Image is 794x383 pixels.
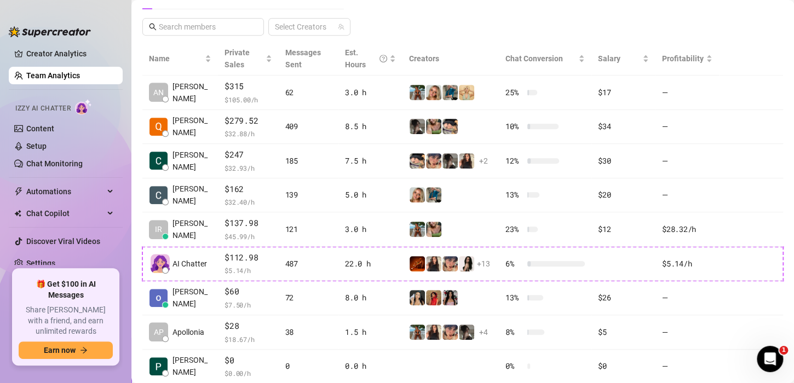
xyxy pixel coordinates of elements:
img: diandradelgado [426,324,441,340]
img: Libby [410,222,425,237]
div: 22.0 h [345,258,396,270]
span: thunderbolt [14,187,23,196]
span: + 2 [479,155,488,167]
img: Carl [149,186,168,204]
div: 8.5 h [345,120,396,132]
span: + 13 [477,258,490,270]
img: Eavnc [426,187,441,202]
img: daiisyjane [459,324,474,340]
img: vipchocolate [410,256,425,271]
img: dreamsofleana [426,119,441,134]
span: 0 % [505,360,523,372]
img: Eavnc [442,85,458,100]
div: $26 [598,292,649,304]
span: Share [PERSON_NAME] with a friend, and earn unlimited rewards [19,305,113,337]
span: 10 % [505,120,523,132]
span: $ 7.50 /h [225,299,272,310]
span: $ 5.14 /h [225,265,272,276]
span: Private Sales [225,48,250,69]
td: — [655,315,719,350]
img: izzy-ai-chatter-avatar-DDCN_rTZ.svg [151,254,170,273]
span: IR [155,223,162,235]
div: 409 [285,120,332,132]
img: daiisyjane [442,153,458,169]
div: 185 [285,155,332,167]
div: $5 [598,326,649,338]
span: [PERSON_NAME] [172,217,211,241]
span: [PERSON_NAME] [172,286,211,310]
span: 13 % [505,292,523,304]
img: Cecil Capuchino [149,152,168,170]
div: 62 [285,86,332,98]
div: 38 [285,326,332,338]
div: $20 [598,189,649,201]
span: 1 [779,346,788,355]
a: Team Analytics [26,71,80,80]
span: $137.98 [225,217,272,230]
a: Creator Analytics [26,45,114,62]
input: Search members [159,21,249,33]
div: 0 [285,360,332,372]
span: Automations [26,183,104,200]
a: Content [26,124,54,133]
span: 8 % [505,326,523,338]
span: $ 105.00 /h [225,94,272,105]
span: 23 % [505,223,523,235]
div: 1.5 h [345,326,396,338]
div: 3.0 h [345,223,396,235]
span: arrow-right [80,346,88,354]
img: Cara [426,85,441,100]
span: 13 % [505,189,523,201]
span: 12 % [505,155,523,167]
span: [PERSON_NAME] [172,149,211,173]
img: dreamsofleana [426,222,441,237]
button: Earn nowarrow-right [19,341,113,359]
th: Creators [402,42,499,76]
div: 0.0 h [345,360,396,372]
span: $60 [225,285,272,298]
td: — [655,144,719,178]
img: Chat Copilot [14,210,21,217]
div: $34 [598,120,649,132]
span: $247 [225,148,272,161]
img: bellatendresse [426,290,441,305]
span: Apollonia [172,326,204,338]
span: $162 [225,183,272,196]
div: 8.0 h [345,292,396,304]
span: AI Chatter [172,258,207,270]
span: $112.98 [225,251,272,264]
img: Paige [149,357,168,375]
span: 25 % [505,86,523,98]
span: [PERSON_NAME] [172,80,211,105]
img: logo-BBDzfeDw.svg [9,26,91,37]
span: $ 32.88 /h [225,128,272,139]
img: badbree-shoe_lab [410,290,425,305]
div: $12 [598,223,649,235]
img: Libby [410,324,425,340]
span: Chat Copilot [26,205,104,222]
span: team [338,24,344,30]
a: Chat Monitoring [26,159,83,168]
img: Qyanna Camille … [149,118,168,136]
span: $ 32.93 /h [225,163,272,173]
div: 3.0 h [345,86,396,98]
span: [PERSON_NAME] [172,114,211,138]
div: Est. Hours [345,47,387,71]
img: bonnierides [442,256,458,271]
div: $5.14 /h [662,258,712,270]
span: $ 45.99 /h [225,231,272,242]
td: — [655,178,719,213]
span: AP [154,326,164,338]
img: Harley [442,119,458,134]
div: 72 [285,292,332,304]
span: $0 [225,354,272,367]
img: AI Chatter [75,99,92,115]
img: Actually.Maria [459,85,474,100]
span: Profitability [662,54,704,63]
span: Name [149,53,203,65]
img: ChloeLove [459,256,474,271]
img: diandradelgado [426,256,441,271]
span: $315 [225,80,272,93]
span: 6 % [505,258,523,270]
a: Setup [26,142,47,150]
